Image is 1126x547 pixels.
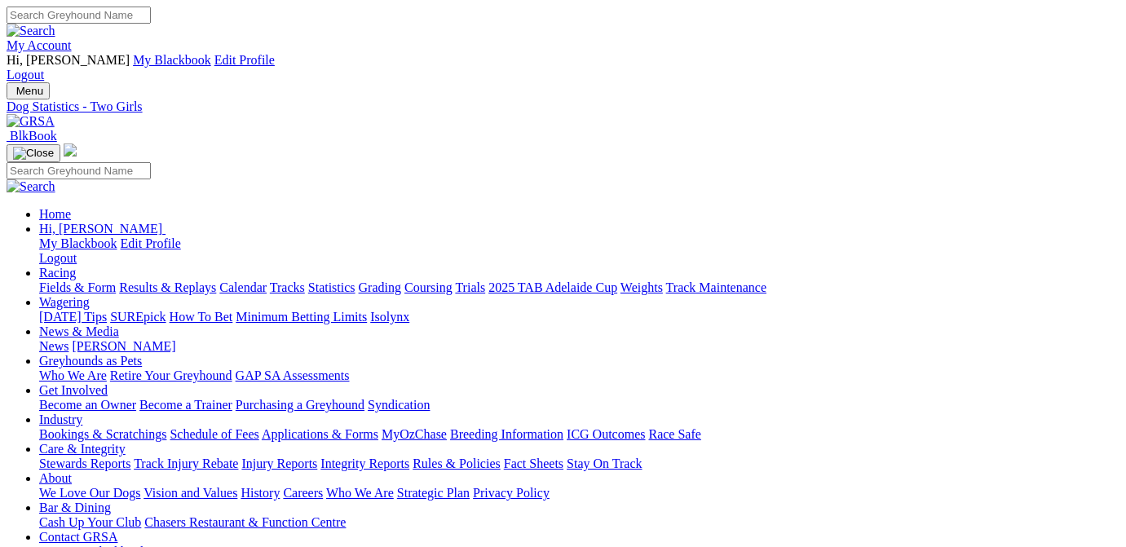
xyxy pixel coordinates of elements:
div: Wagering [39,310,1119,324]
a: SUREpick [110,310,166,324]
a: Injury Reports [241,457,317,470]
img: logo-grsa-white.png [64,143,77,157]
span: BlkBook [10,129,57,143]
img: GRSA [7,114,55,129]
a: BlkBook [7,129,57,143]
a: Logout [39,251,77,265]
a: [DATE] Tips [39,310,107,324]
div: Greyhounds as Pets [39,368,1119,383]
a: Hi, [PERSON_NAME] [39,222,166,236]
span: Menu [16,85,43,97]
a: Become a Trainer [139,398,232,412]
a: My Blackbook [39,236,117,250]
a: [PERSON_NAME] [72,339,175,353]
a: Rules & Policies [413,457,501,470]
a: About [39,471,72,485]
a: Track Maintenance [666,280,766,294]
a: My Account [7,38,72,52]
a: Edit Profile [214,53,275,67]
input: Search [7,7,151,24]
div: About [39,486,1119,501]
a: Race Safe [648,427,700,441]
a: Breeding Information [450,427,563,441]
a: Who We Are [326,486,394,500]
div: News & Media [39,339,1119,354]
a: Vision and Values [144,486,237,500]
a: Schedule of Fees [170,427,258,441]
a: How To Bet [170,310,233,324]
a: Grading [359,280,401,294]
a: Stay On Track [567,457,642,470]
a: Careers [283,486,323,500]
a: Coursing [404,280,453,294]
a: History [241,486,280,500]
div: My Account [7,53,1119,82]
a: GAP SA Assessments [236,368,350,382]
a: Become an Owner [39,398,136,412]
div: Hi, [PERSON_NAME] [39,236,1119,266]
a: Contact GRSA [39,530,117,544]
a: Statistics [308,280,355,294]
span: Hi, [PERSON_NAME] [39,222,162,236]
a: Greyhounds as Pets [39,354,142,368]
a: Racing [39,266,76,280]
a: Bookings & Scratchings [39,427,166,441]
a: Industry [39,412,82,426]
a: Privacy Policy [473,486,550,500]
a: Tracks [270,280,305,294]
a: Stewards Reports [39,457,130,470]
a: Get Involved [39,383,108,397]
a: Dog Statistics - Two Girls [7,99,1119,114]
input: Search [7,162,151,179]
a: Track Injury Rebate [134,457,238,470]
a: Wagering [39,295,90,309]
a: Purchasing a Greyhound [236,398,364,412]
a: Chasers Restaurant & Function Centre [144,515,346,529]
button: Toggle navigation [7,144,60,162]
a: Retire Your Greyhound [110,368,232,382]
a: 2025 TAB Adelaide Cup [488,280,617,294]
a: Weights [620,280,663,294]
div: Get Involved [39,398,1119,412]
div: Industry [39,427,1119,442]
a: Care & Integrity [39,442,126,456]
a: Home [39,207,71,221]
a: Edit Profile [121,236,181,250]
a: Logout [7,68,44,82]
img: Search [7,24,55,38]
span: Hi, [PERSON_NAME] [7,53,130,67]
a: Strategic Plan [397,486,470,500]
a: Results & Replays [119,280,216,294]
a: We Love Our Dogs [39,486,140,500]
a: Who We Are [39,368,107,382]
a: ICG Outcomes [567,427,645,441]
div: Racing [39,280,1119,295]
a: Isolynx [370,310,409,324]
a: Bar & Dining [39,501,111,514]
a: Integrity Reports [320,457,409,470]
a: News & Media [39,324,119,338]
a: MyOzChase [382,427,447,441]
div: Bar & Dining [39,515,1119,530]
a: Trials [455,280,485,294]
a: Fields & Form [39,280,116,294]
a: Cash Up Your Club [39,515,141,529]
a: Syndication [368,398,430,412]
a: Calendar [219,280,267,294]
img: Close [13,147,54,160]
a: Fact Sheets [504,457,563,470]
a: Applications & Forms [262,427,378,441]
a: News [39,339,68,353]
a: Minimum Betting Limits [236,310,367,324]
div: Care & Integrity [39,457,1119,471]
img: Search [7,179,55,194]
a: My Blackbook [133,53,211,67]
button: Toggle navigation [7,82,50,99]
